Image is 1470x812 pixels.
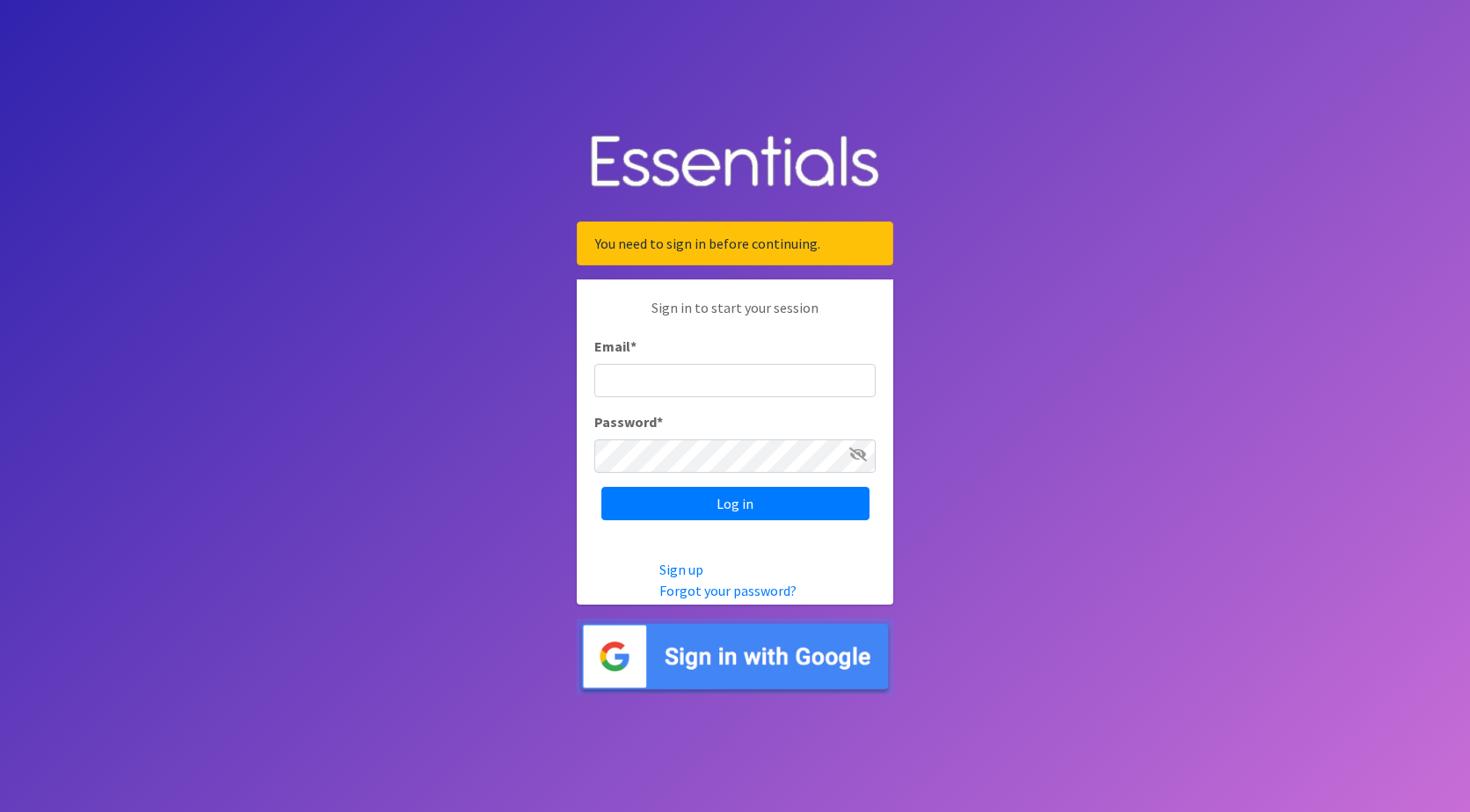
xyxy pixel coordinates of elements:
label: Email [594,336,637,357]
abbr: required [657,413,663,431]
div: You need to sign in before continuing. [577,221,893,265]
a: Sign up [659,561,703,578]
a: Forgot your password? [659,582,797,599]
label: Password [594,411,663,432]
p: Sign in to start your session [594,297,876,336]
input: Log in [601,487,870,520]
img: Sign in with Google [577,619,893,695]
abbr: required [630,337,637,355]
img: Human Essentials [577,118,893,208]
